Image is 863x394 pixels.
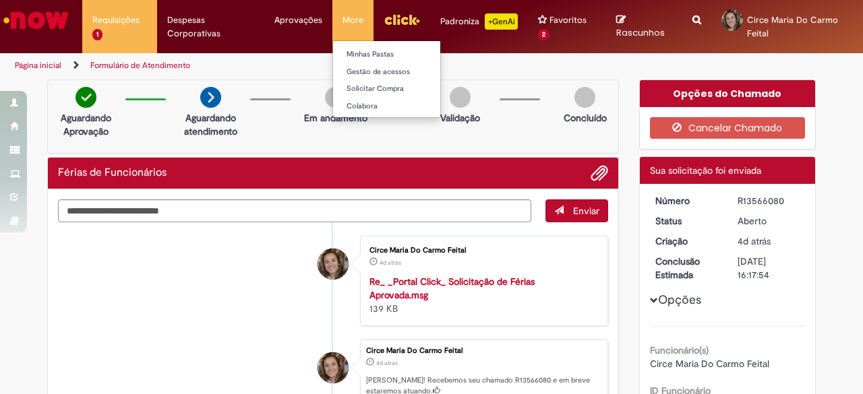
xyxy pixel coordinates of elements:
[545,199,608,222] button: Enviar
[440,13,518,30] div: Padroniza
[380,259,401,267] span: 4d atrás
[92,13,140,27] span: Requisições
[738,214,800,228] div: Aberto
[645,194,728,207] dt: Número
[369,247,594,255] div: Circe Maria Do Carmo Feital
[640,80,816,107] div: Opções do Chamado
[450,87,471,108] img: img-circle-grey.png
[304,111,367,125] p: Em andamento
[90,60,190,71] a: Formulário de Atendimento
[738,234,800,248] div: 25/09/2025 11:17:49
[574,87,595,108] img: img-circle-grey.png
[76,87,96,108] img: check-circle-green.png
[738,194,800,207] div: R13566080
[384,9,420,30] img: click_logo_yellow_360x200.png
[380,259,401,267] time: 25/09/2025 11:17:44
[343,13,363,27] span: More
[549,13,587,27] span: Favoritos
[366,347,601,355] div: Circe Maria Do Carmo Feital
[318,352,349,383] div: Circe Maria Do Carmo Feital
[738,255,800,282] div: [DATE] 16:17:54
[332,40,441,118] ul: More
[440,111,480,125] p: Validação
[645,255,728,282] dt: Conclusão Estimada
[58,167,167,179] h2: Férias de Funcionários Histórico de tíquete
[92,29,102,40] span: 1
[10,53,565,78] ul: Trilhas de página
[747,14,838,39] span: Circe Maria Do Carmo Feital
[333,99,481,114] a: Colabora
[485,13,518,30] p: +GenAi
[376,359,398,367] time: 25/09/2025 11:17:49
[333,65,481,79] a: Gestão de acessos
[650,344,709,356] b: Funcionário(s)
[200,87,221,108] img: arrow-next.png
[15,60,61,71] a: Página inicial
[274,13,322,27] span: Aprovações
[616,14,673,39] a: Rascunhos
[538,29,549,40] span: 2
[738,235,771,247] time: 25/09/2025 11:17:49
[178,111,243,138] p: Aguardando atendimento
[573,205,599,217] span: Enviar
[333,47,481,62] a: Minhas Pastas
[369,275,594,315] div: 139 KB
[325,87,346,108] img: img-circle-grey.png
[645,214,728,228] dt: Status
[616,26,665,39] span: Rascunhos
[1,7,71,34] img: ServiceNow
[58,199,531,222] textarea: Digite sua mensagem aqui...
[591,164,608,182] button: Adicionar anexos
[318,249,349,280] div: Circe Maria Do Carmo Feital
[53,111,119,138] p: Aguardando Aprovação
[333,81,481,96] a: Solicitar Compra
[650,117,806,139] button: Cancelar Chamado
[645,234,728,248] dt: Criação
[167,13,254,40] span: Despesas Corporativas
[738,235,771,247] span: 4d atrás
[650,358,769,370] span: Circe Maria Do Carmo Feital
[376,359,398,367] span: 4d atrás
[564,111,607,125] p: Concluído
[650,164,761,176] span: Sua solicitação foi enviada
[369,275,535,301] a: Re_ _Portal Click_ Solicitação de Férias Aprovada.msg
